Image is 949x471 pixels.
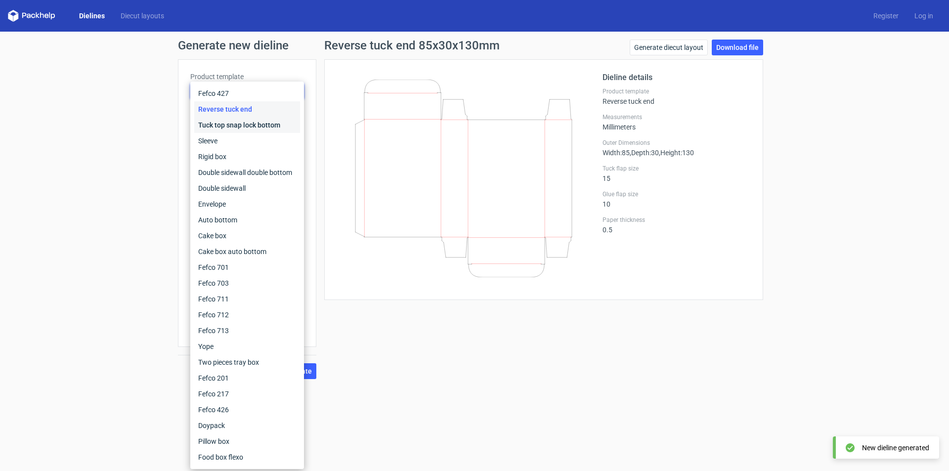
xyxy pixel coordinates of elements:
[603,139,751,147] label: Outer Dimensions
[194,291,300,307] div: Fefco 711
[194,117,300,133] div: Tuck top snap lock bottom
[324,40,500,51] h1: Reverse tuck end 85x30x130mm
[194,307,300,323] div: Fefco 712
[603,165,751,182] div: 15
[865,11,906,21] a: Register
[603,87,751,95] label: Product template
[178,40,771,51] h1: Generate new dieline
[194,149,300,165] div: Rigid box
[194,370,300,386] div: Fefco 201
[906,11,941,21] a: Log in
[603,216,751,234] div: 0.5
[194,449,300,465] div: Food box flexo
[194,165,300,180] div: Double sidewall double bottom
[603,72,751,84] h2: Dieline details
[862,443,929,453] div: New dieline generated
[603,190,751,198] label: Glue flap size
[603,87,751,105] div: Reverse tuck end
[71,11,113,21] a: Dielines
[659,149,694,157] span: , Height : 130
[194,86,300,101] div: Fefco 427
[113,11,172,21] a: Diecut layouts
[712,40,763,55] a: Download file
[630,40,708,55] a: Generate diecut layout
[194,133,300,149] div: Sleeve
[194,402,300,418] div: Fefco 426
[603,113,751,131] div: Millimeters
[194,433,300,449] div: Pillow box
[194,180,300,196] div: Double sidewall
[194,196,300,212] div: Envelope
[190,72,304,82] label: Product template
[630,149,659,157] span: , Depth : 30
[194,386,300,402] div: Fefco 217
[194,339,300,354] div: Yope
[603,165,751,172] label: Tuck flap size
[194,101,300,117] div: Reverse tuck end
[194,244,300,259] div: Cake box auto bottom
[194,228,300,244] div: Cake box
[603,149,630,157] span: Width : 85
[194,323,300,339] div: Fefco 713
[603,216,751,224] label: Paper thickness
[194,259,300,275] div: Fefco 701
[603,190,751,208] div: 10
[194,275,300,291] div: Fefco 703
[194,418,300,433] div: Doypack
[603,113,751,121] label: Measurements
[194,212,300,228] div: Auto bottom
[194,354,300,370] div: Two pieces tray box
